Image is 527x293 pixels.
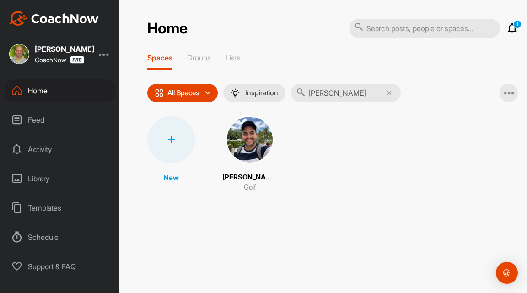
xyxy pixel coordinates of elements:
img: square_4c9f37827d8915613b4303f85726f6bc.jpg [9,44,29,64]
div: CoachNow [35,56,84,64]
img: menuIcon [231,88,240,98]
img: CoachNow Pro [70,56,84,64]
img: CoachNow [9,11,99,26]
input: Search... [291,84,401,102]
p: Spaces [147,53,172,62]
p: Golf [244,182,256,193]
p: All Spaces [167,89,199,97]
div: Schedule [5,226,115,249]
p: [PERSON_NAME] [222,172,277,183]
input: Search posts, people or spaces... [349,19,500,38]
div: Home [5,79,115,102]
div: Templates [5,196,115,219]
div: Activity [5,138,115,161]
p: 1 [513,20,522,28]
div: [PERSON_NAME] [35,45,94,53]
div: Library [5,167,115,190]
a: [PERSON_NAME]Golf [222,116,277,193]
p: Lists [226,53,241,62]
div: Support & FAQ [5,255,115,278]
p: Groups [187,53,211,62]
p: Inspiration [245,89,278,97]
img: icon [155,88,164,98]
div: Feed [5,109,115,131]
p: New [163,172,179,183]
img: square_abc34f79b5d3740c7864133d3bb3b38b.jpg [226,116,274,163]
h2: Home [147,20,188,38]
div: Open Intercom Messenger [496,262,518,284]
